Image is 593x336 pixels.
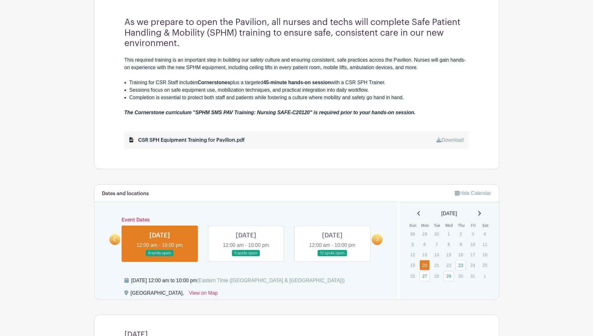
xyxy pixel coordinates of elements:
[455,271,466,281] p: 30
[131,289,184,299] div: [GEOGRAPHIC_DATA],
[198,80,230,85] strong: Cornerstones
[431,271,442,281] p: 28
[468,229,478,239] p: 3
[431,250,442,259] p: 14
[131,277,345,284] div: [DATE] 12:00 am to 10:00 pm
[420,260,430,270] a: 20
[480,250,490,259] p: 18
[468,271,478,281] p: 31
[468,250,478,259] p: 17
[420,229,430,239] p: 29
[455,191,491,196] a: Hide Calendar
[124,17,469,49] h3: As we prepare to open the Pavilion, all nurses and techs will complete Safe Patient Handling & Mo...
[420,239,430,249] p: 6
[455,260,466,270] a: 23
[431,229,442,239] p: 30
[479,222,491,229] th: Sat
[444,271,454,281] a: 29
[468,260,478,270] p: 24
[431,260,442,270] p: 21
[129,136,245,144] div: CSR SPH Equipment Training for Pavilion.pdf
[455,250,466,259] p: 16
[120,217,372,223] h6: Event Dates
[407,250,418,259] p: 12
[420,271,430,281] a: 27
[420,250,430,259] p: 13
[441,210,457,217] span: [DATE]
[129,79,469,86] li: Training for CSR Staff includes plus a targeted with a CSR SPH Trainer.
[197,278,345,283] span: (Eastern Time ([GEOGRAPHIC_DATA] & [GEOGRAPHIC_DATA]))
[124,110,416,115] em: The Cornerstone curriculum "SPHM SMS PAV Training: Nursing SAFE-C20120" is required prior to your...
[431,239,442,249] p: 7
[407,271,418,281] p: 26
[407,229,418,239] p: 28
[124,56,469,79] div: This required training is an important step in building our safety culture and ensuring consisten...
[455,222,467,229] th: Thu
[444,239,454,249] p: 8
[444,250,454,259] p: 15
[407,260,418,270] p: 19
[102,191,149,197] h6: Dates and locations
[468,239,478,249] p: 10
[467,222,480,229] th: Fri
[407,239,418,249] p: 5
[407,222,419,229] th: Sun
[263,80,331,85] strong: 45-minute hands-on session
[480,239,490,249] p: 11
[444,229,454,239] p: 1
[189,289,218,299] a: View on Map
[480,229,490,239] p: 4
[129,94,469,101] li: Completion is essential to protect both staff and patients while fostering a culture where mobili...
[436,137,464,143] a: Download
[443,222,455,229] th: Wed
[419,222,431,229] th: Mon
[129,86,469,94] li: Sessions focus on safe equipment use, mobilization techniques, and practical integration into dai...
[455,229,466,239] p: 2
[480,260,490,270] p: 25
[455,239,466,249] p: 9
[431,222,443,229] th: Tue
[444,260,454,270] p: 22
[480,271,490,281] p: 1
